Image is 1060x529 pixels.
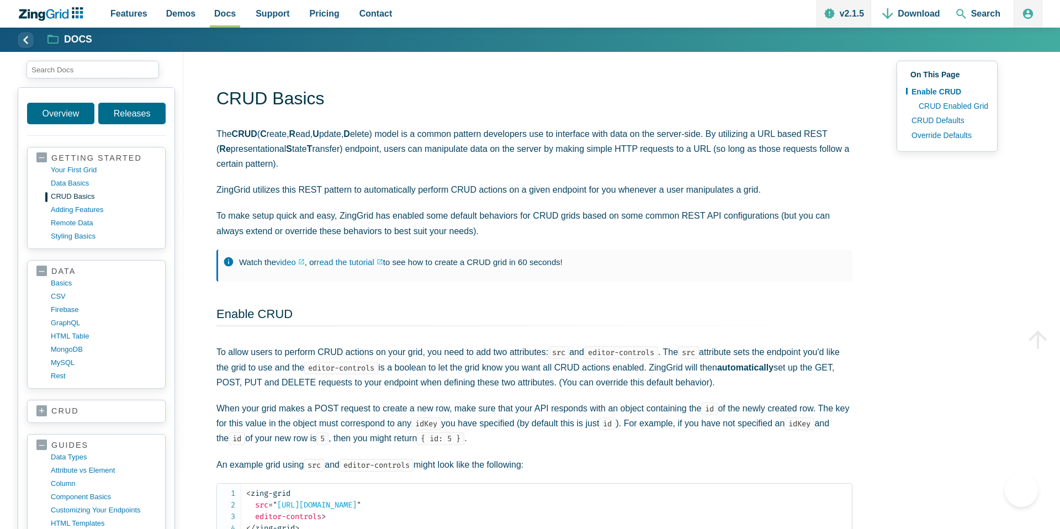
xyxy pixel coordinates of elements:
a: Attribute vs Element [51,464,156,477]
p: To make setup quick and easy, ZingGrid has enabled some default behaviors for CRUD grids based on... [216,208,852,238]
code: id [599,417,616,430]
span: Pricing [310,6,340,21]
a: Override Defaults [906,128,988,142]
span: " [357,500,361,510]
strong: U [312,129,319,139]
p: ZingGrid utilizes this REST pattern to automatically perform CRUD actions on a given endpoint for... [216,182,852,197]
span: Contact [359,6,393,21]
strong: T [307,144,312,154]
span: [URL][DOMAIN_NAME] [268,500,361,510]
code: idKey [411,417,441,430]
code: id [701,403,718,415]
a: component basics [51,490,156,504]
span: Support [256,6,289,21]
a: customizing your endpoints [51,504,156,517]
code: idKey [785,417,814,430]
code: id [229,432,245,445]
a: ZingChart Logo. Click to return to the homepage [18,7,89,21]
a: column [51,477,156,490]
a: MongoDB [51,343,156,356]
strong: D [343,129,350,139]
a: getting started [36,153,156,163]
a: Releases [98,103,166,124]
a: data basics [51,177,156,190]
p: Watch the , or to see how to create a CRUD grid in 60 seconds! [239,255,841,269]
p: An example grid using and might look like the following: [216,457,852,472]
a: CRUD basics [51,190,156,203]
h1: CRUD Basics [216,87,852,112]
input: search input [26,61,159,78]
strong: CRUD [232,129,257,139]
a: video [276,255,305,269]
span: = [268,500,273,510]
code: editor-controls [584,346,658,359]
a: MySQL [51,356,156,369]
a: rest [51,369,156,383]
span: zing-grid [246,489,290,498]
code: editor-controls [340,459,414,472]
a: remote data [51,216,156,230]
strong: automatically [717,363,773,372]
code: src [678,346,699,359]
span: > [321,512,326,521]
a: firebase [51,303,156,316]
a: HTML table [51,330,156,343]
strong: Docs [64,35,92,45]
span: Docs [214,6,236,21]
code: src [548,346,569,359]
code: 5 [316,432,328,445]
a: styling basics [51,230,156,243]
a: your first grid [51,163,156,177]
a: CSV [51,290,156,303]
a: GraphQL [51,316,156,330]
a: CRUD Defaults [906,113,988,128]
a: basics [51,277,156,290]
code: { id: 5 } [417,432,464,445]
a: guides [36,440,156,451]
a: adding features [51,203,156,216]
span: " [273,500,277,510]
strong: S [286,144,292,154]
span: < [246,489,251,498]
a: Enable CRUD [216,307,293,321]
p: When your grid makes a POST request to create a new row, make sure that your API responds with an... [216,401,852,446]
a: Overview [27,103,94,124]
strong: Re [219,144,230,154]
a: CRUD Enabled Grid [913,99,988,113]
span: src [255,500,268,510]
code: editor-controls [304,362,378,374]
span: Features [110,6,147,21]
strong: R [289,129,296,139]
strong: C [260,129,267,139]
span: Demos [166,6,195,21]
p: The ( reate, ead, pdate, elete) model is a common pattern developers use to interface with data o... [216,126,852,172]
code: src [304,459,325,472]
a: Enable CRUD [906,84,988,99]
a: Docs [48,33,92,46]
a: read the tutorial [317,255,383,269]
a: data [36,266,156,277]
span: editor-controls [255,512,321,521]
a: data types [51,451,156,464]
iframe: Toggle Customer Support [1005,474,1038,507]
a: crud [36,406,156,417]
p: To allow users to perform CRUD actions on your grid, you need to add two attributes: and . The at... [216,345,852,390]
